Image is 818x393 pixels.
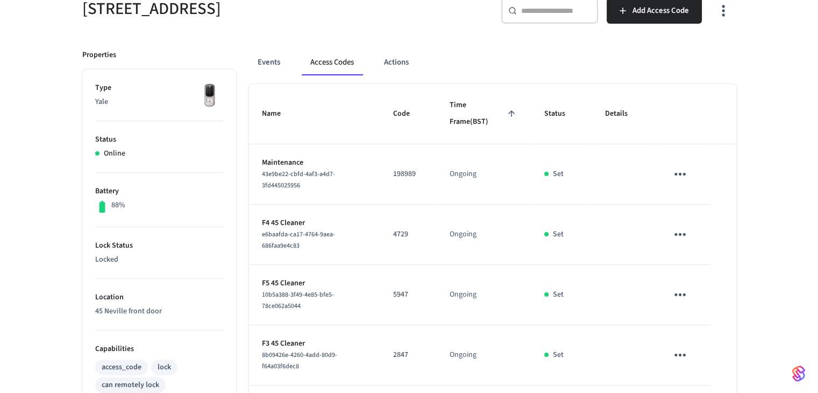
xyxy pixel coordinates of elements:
td: Ongoing [437,265,531,325]
p: 198989 [393,169,424,180]
button: Access Codes [302,50,362,75]
span: Time Frame(BST) [450,97,518,131]
p: Battery [95,186,223,197]
p: 5947 [393,289,424,300]
td: Ongoing [437,325,531,385]
div: ant example [249,50,736,75]
span: 8b09426e-4260-4add-80d9-f64a03f6dec8 [262,350,337,371]
p: Type [95,82,223,94]
td: Ongoing [437,205,531,265]
span: Add Access Code [632,4,689,18]
span: 10b5a388-3f49-4e85-bfe5-78ce062a5044 [262,290,334,311]
img: Yale Assure Touchscreen Wifi Smart Lock, Satin Nickel, Front [196,82,223,109]
span: e6baafda-ca17-4764-9aea-686faa9e4c83 [262,230,335,250]
p: Status [95,134,223,145]
p: Maintenance [262,157,368,169]
p: F4 45 Cleaner [262,217,368,229]
span: Code [393,106,424,122]
td: Ongoing [437,144,531,205]
p: 88% [111,200,125,211]
p: Online [104,148,125,159]
p: Yale [95,96,223,108]
p: Location [95,292,223,303]
p: 4729 [393,229,424,240]
button: Actions [375,50,417,75]
p: Locked [95,254,223,265]
span: 43e9be22-cbfd-4af3-a4d7-3fd445025956 [262,170,335,190]
div: lock [158,362,171,373]
span: Name [262,106,295,122]
span: Status [544,106,579,122]
span: Details [605,106,642,122]
div: access_code [102,362,141,373]
p: F3 45 Cleaner [262,338,368,349]
p: Set [553,289,564,300]
p: Lock Status [95,240,223,251]
p: Capabilities [95,343,223,355]
div: can remotely lock [102,380,159,391]
p: F5 45 Cleaner [262,278,368,289]
p: 45 Neville front door [95,306,223,317]
button: Events [249,50,289,75]
p: Properties [82,50,116,61]
p: Set [553,229,564,240]
img: SeamLogoGradient.69752ec5.svg [792,365,805,382]
p: Set [553,169,564,180]
p: Set [553,349,564,361]
p: 2847 [393,349,424,361]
